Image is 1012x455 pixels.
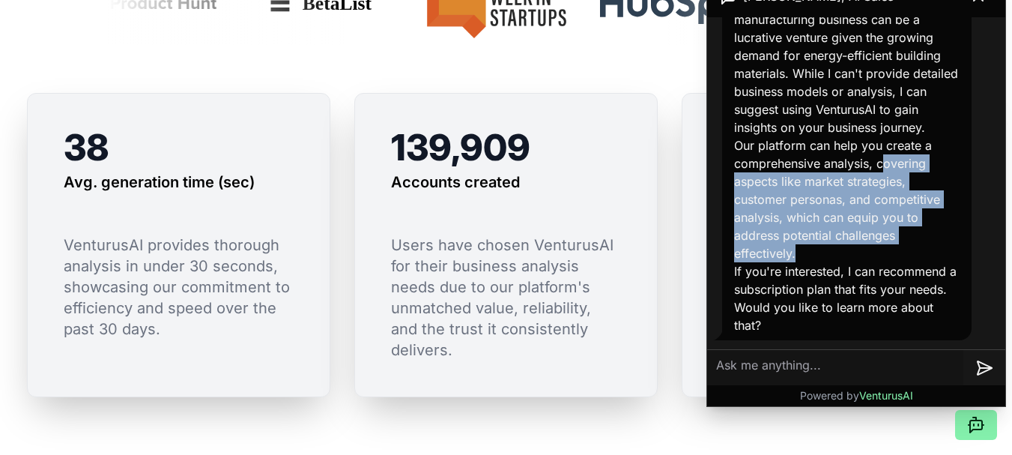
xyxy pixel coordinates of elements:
[64,235,294,340] p: VenturusAI provides thorough analysis in under 30 seconds, showcasing our commitment to efficienc...
[391,125,530,169] span: 139,909
[734,136,960,262] p: Our platform can help you create a comprehensive analysis, covering aspects like market strategie...
[734,262,960,334] p: If you're interested, I can recommend a subscription plan that fits your needs. Would you like to...
[800,388,913,403] p: Powered by
[859,389,913,402] span: VenturusAI
[64,125,109,169] span: 38
[64,172,255,193] h3: Avg. generation time (sec)
[391,235,621,361] p: Users have chosen VenturusAI for their business analysis needs due to our platform's unmatched va...
[391,172,520,193] h3: Accounts created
